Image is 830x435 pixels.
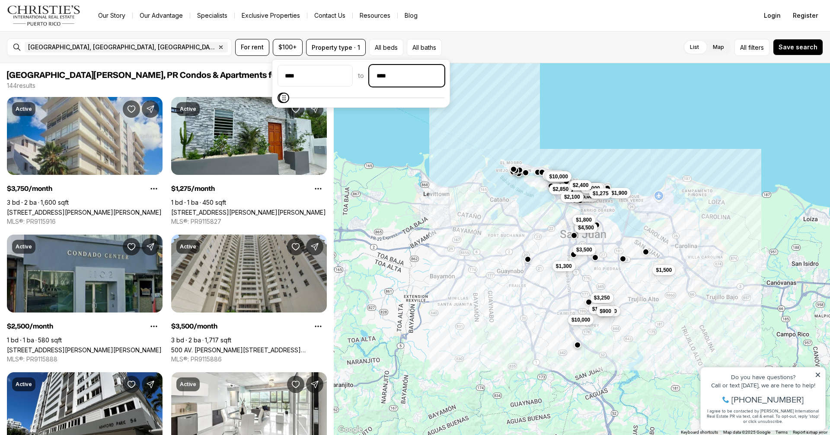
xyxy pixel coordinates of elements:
button: Share Property [142,100,159,118]
p: Active [180,243,196,250]
span: $1,800 [601,308,617,315]
button: $3,000 [581,183,604,193]
button: Save search [773,39,823,55]
button: Property options [310,318,327,335]
a: 69 CII SANTIAGO IGLESIAS #5A, SAN JUAN PR, 00907 [7,209,162,216]
span: $3,500 [576,246,592,253]
span: $1,850 [592,306,608,313]
button: $1,500 [652,265,675,275]
button: All beds [369,39,403,56]
span: $100+ [278,44,297,51]
button: $2,100 [561,192,584,202]
button: $8,000 [581,183,603,193]
a: Specialists [190,10,234,22]
span: $10,000 [549,173,568,180]
span: $1,800 [576,216,592,223]
span: Save search [779,44,817,51]
button: $4,500 [575,222,597,233]
span: [GEOGRAPHIC_DATA], [GEOGRAPHIC_DATA], [GEOGRAPHIC_DATA] [28,44,216,51]
span: $10,000 [571,316,590,323]
span: $2,850 [552,186,568,193]
button: $12,000 [545,171,570,181]
button: For rent [235,39,269,56]
button: $3,250 [591,293,613,303]
button: Register [788,7,823,24]
button: $1,275 [589,188,612,199]
button: $6,250 [543,170,565,180]
p: Active [180,381,196,388]
button: Save Property: 69 CII SANTIAGO IGLESIAS #5A [123,100,140,118]
button: Property options [145,318,163,335]
button: Save Property: 54 KING'S COURT ST #10-A [123,376,140,393]
input: priceMin [278,65,352,86]
button: Share Property [142,376,159,393]
div: Do you have questions? [9,19,125,26]
button: Share Property [306,100,323,118]
a: Exclusive Properties [235,10,307,22]
button: Property options [145,180,163,197]
span: to [358,72,364,79]
button: Save Property: 1102 MAGDALENA AVE #3E [123,238,140,255]
button: $10,000 [568,315,594,325]
a: Our Story [91,10,132,22]
span: [GEOGRAPHIC_DATA][PERSON_NAME], PR Condos & Apartments for $100+ [7,71,307,80]
span: $5,000 [580,193,596,200]
button: Share Property [142,238,159,255]
span: Maximum [279,93,289,103]
a: 119 SANTA CECILIA, SAN JUAN PR, 00911 [171,209,326,216]
button: $900 [596,306,615,316]
button: Property type · 1 [306,39,366,56]
button: $1,850 [589,304,612,314]
a: 500 AV. JESÚS T. PIÑERO #403, SAN JUAN PR, 00918 [171,346,327,354]
button: $1,300 [552,261,575,271]
p: Active [16,243,32,250]
p: Active [16,106,32,113]
p: 144 results [7,82,35,89]
span: $1,300 [556,263,572,270]
button: $3,500 [573,245,596,255]
span: $2,100 [564,193,580,200]
button: All baths [407,39,442,56]
p: Active [180,106,196,113]
button: Contact Us [307,10,352,22]
span: $8,000 [584,185,600,192]
label: Map [706,39,731,55]
span: $1,500 [656,267,672,274]
a: Resources [353,10,397,22]
p: Active [16,381,32,388]
button: Share Property [306,376,323,393]
a: Our Advantage [133,10,190,22]
span: $1,900 [611,190,627,197]
a: Blog [398,10,425,22]
span: $4,500 [578,224,594,231]
button: $10,000 [546,171,571,182]
button: $5,000 [576,191,599,202]
span: I agree to be contacted by [PERSON_NAME] International Real Estate PR via text, call & email. To ... [11,53,123,70]
button: $2,850 [549,184,572,194]
button: $1,900 [608,188,631,198]
div: Call or text [DATE], we are here to help! [9,28,125,34]
input: priceMax [370,65,444,86]
span: [PHONE_NUMBER] [35,41,108,49]
button: $2,400 [569,180,592,190]
button: Save Property: 404 CONSTITUCION AVE #2106 [287,376,304,393]
button: Save Property: 500 AV. JESÚS T. PIÑERO #403 [287,238,304,255]
button: $100+ [273,39,303,56]
button: Login [759,7,786,24]
span: filters [748,43,764,52]
img: logo [7,5,81,26]
button: Allfilters [734,39,769,56]
span: All [740,43,747,52]
span: $2,400 [573,182,589,189]
span: $3,250 [594,294,610,301]
span: Login [764,12,781,19]
a: 1102 MAGDALENA AVE #3E, SAN JUAN PR, 00907 [7,346,162,354]
span: Register [793,12,818,19]
span: Minimum [278,93,288,103]
span: $1,275 [593,190,609,197]
span: $900 [600,308,611,315]
button: Share Property [306,238,323,255]
button: $1,800 [572,215,595,225]
button: Property options [310,180,327,197]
